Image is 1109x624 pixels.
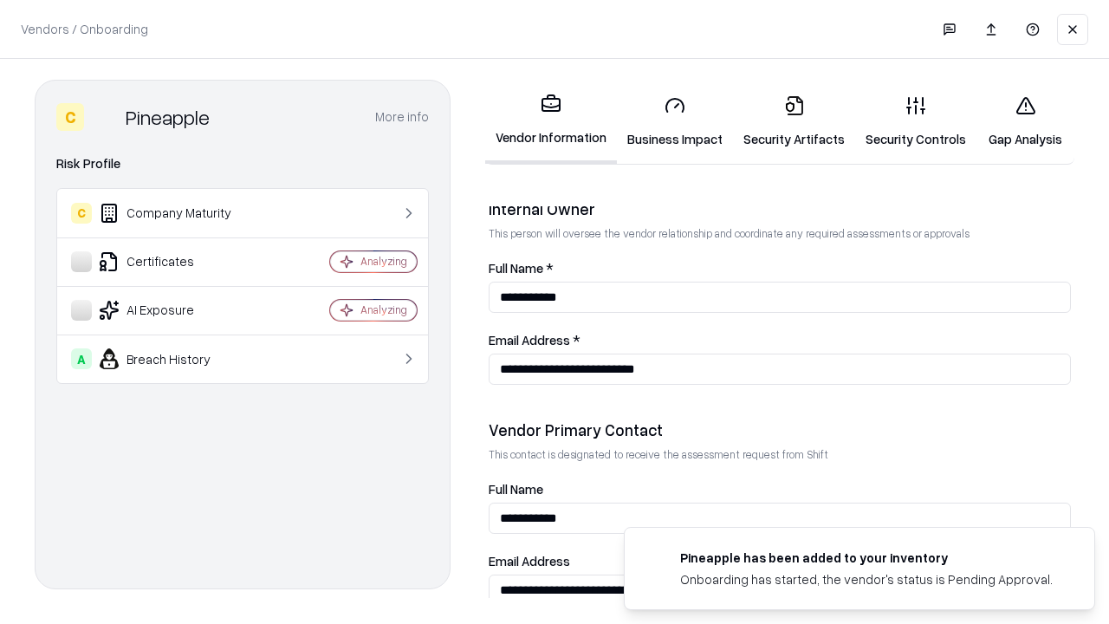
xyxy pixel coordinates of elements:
div: Analyzing [360,254,407,269]
div: Onboarding has started, the vendor's status is Pending Approval. [680,570,1053,588]
div: Breach History [71,348,278,369]
a: Gap Analysis [976,81,1074,162]
div: Internal Owner [489,198,1071,219]
p: This person will oversee the vendor relationship and coordinate any required assessments or appro... [489,226,1071,241]
div: A [71,348,92,369]
img: Pineapple [91,103,119,131]
div: C [71,203,92,224]
a: Vendor Information [485,80,617,164]
div: Pineapple [126,103,210,131]
div: C [56,103,84,131]
label: Full Name [489,483,1071,496]
a: Security Controls [855,81,976,162]
div: Pineapple has been added to your inventory [680,549,1053,567]
div: Vendor Primary Contact [489,419,1071,440]
button: More info [375,101,429,133]
div: Certificates [71,251,278,272]
label: Full Name * [489,262,1071,275]
div: Analyzing [360,302,407,317]
div: Risk Profile [56,153,429,174]
label: Email Address [489,555,1071,568]
p: This contact is designated to receive the assessment request from Shift [489,447,1071,462]
div: Company Maturity [71,203,278,224]
img: pineappleenergy.com [645,549,666,569]
div: AI Exposure [71,300,278,321]
p: Vendors / Onboarding [21,20,148,38]
label: Email Address * [489,334,1071,347]
a: Business Impact [617,81,733,162]
a: Security Artifacts [733,81,855,162]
